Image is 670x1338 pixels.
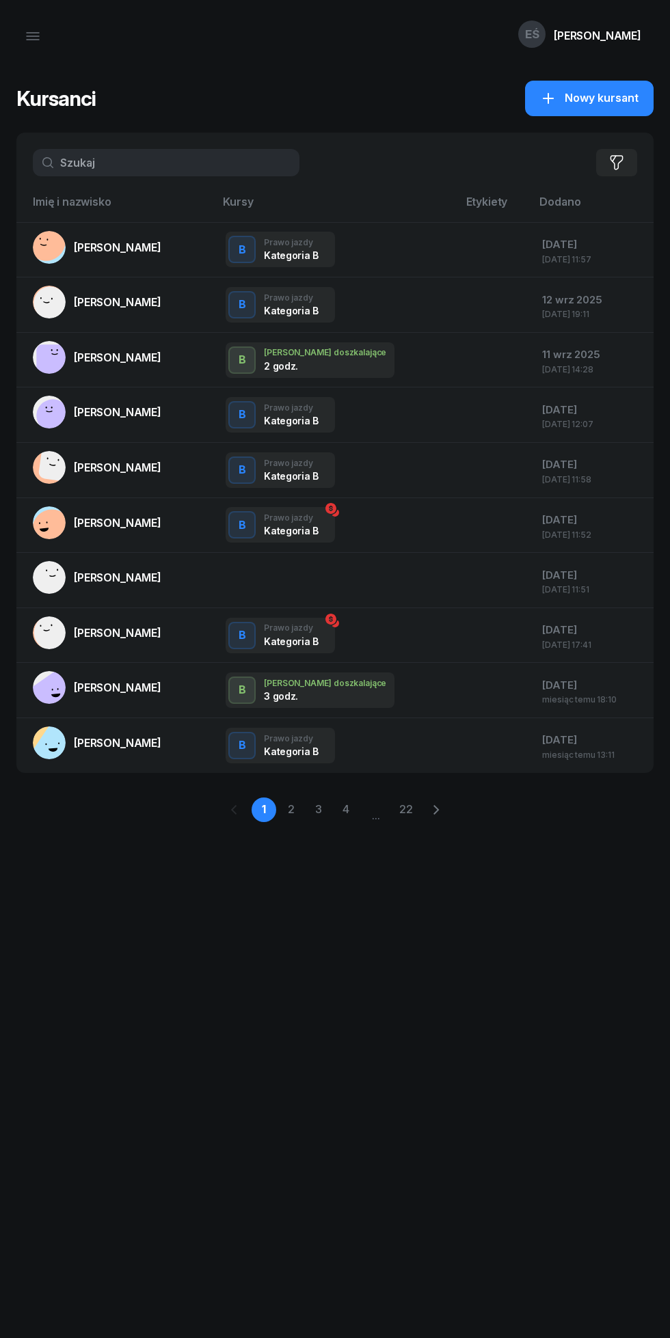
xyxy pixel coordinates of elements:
[542,401,643,419] div: [DATE]
[264,360,335,372] div: 2 godz.
[228,456,256,484] button: B
[233,293,252,316] div: B
[33,341,161,374] a: [PERSON_NAME]
[228,236,256,263] button: B
[74,461,161,474] span: [PERSON_NAME]
[264,238,318,247] div: Prawo jazdy
[264,403,318,412] div: Prawo jazdy
[228,291,256,318] button: B
[264,415,318,426] div: Kategoria B
[542,511,643,529] div: [DATE]
[74,295,161,309] span: [PERSON_NAME]
[542,677,643,694] div: [DATE]
[361,797,391,823] span: ...
[233,514,252,537] div: B
[74,626,161,640] span: [PERSON_NAME]
[228,401,256,428] button: B
[33,396,161,428] a: [PERSON_NAME]
[525,81,654,116] button: Nowy kursant
[264,293,318,302] div: Prawo jazdy
[264,746,318,757] div: Kategoria B
[458,193,532,222] th: Etykiety
[264,734,318,743] div: Prawo jazdy
[306,797,331,822] a: 3
[33,231,161,264] a: [PERSON_NAME]
[74,351,161,364] span: [PERSON_NAME]
[542,750,643,759] div: miesiąc temu 13:11
[215,193,457,222] th: Kursy
[264,525,318,536] div: Kategoria B
[74,405,161,419] span: [PERSON_NAME]
[233,679,252,702] div: B
[233,349,252,372] div: B
[228,677,256,704] button: B
[542,365,643,374] div: [DATE] 14:28
[33,616,161,649] a: [PERSON_NAME]
[264,679,386,687] div: [PERSON_NAME] doszkalające
[228,732,256,759] button: B
[264,470,318,482] div: Kategoria B
[554,30,641,41] div: [PERSON_NAME]
[228,346,256,374] button: B
[233,403,252,426] div: B
[542,530,643,539] div: [DATE] 11:52
[542,621,643,639] div: [DATE]
[74,571,161,584] span: [PERSON_NAME]
[264,623,318,632] div: Prawo jazdy
[33,149,299,176] input: Szukaj
[233,734,252,757] div: B
[264,249,318,261] div: Kategoria B
[531,193,654,222] th: Dodano
[264,305,318,316] div: Kategoria B
[542,640,643,649] div: [DATE] 17:41
[74,516,161,530] span: [PERSON_NAME]
[264,690,335,702] div: 3 godz.
[74,681,161,694] span: [PERSON_NAME]
[542,475,643,484] div: [DATE] 11:58
[542,456,643,474] div: [DATE]
[264,636,318,647] div: Kategoria B
[16,86,96,111] h1: Kursanci
[74,241,161,254] span: [PERSON_NAME]
[334,797,358,822] a: 4
[542,346,643,364] div: 11 wrz 2025
[233,238,252,262] div: B
[542,236,643,254] div: [DATE]
[252,797,276,822] a: 1
[542,731,643,749] div: [DATE]
[542,585,643,594] div: [DATE] 11:51
[394,797,418,822] a: 22
[264,513,318,522] div: Prawo jazdy
[279,797,304,822] a: 2
[33,286,161,318] a: [PERSON_NAME]
[33,726,161,759] a: [PERSON_NAME]
[33,451,161,484] a: [PERSON_NAME]
[33,506,161,539] a: [PERSON_NAME]
[74,736,161,750] span: [PERSON_NAME]
[542,310,643,318] div: [DATE] 19:11
[33,561,161,594] a: [PERSON_NAME]
[33,671,161,704] a: [PERSON_NAME]
[16,193,215,222] th: Imię i nazwisko
[264,348,386,357] div: [PERSON_NAME] doszkalające
[233,624,252,647] div: B
[228,511,256,538] button: B
[525,29,539,40] span: EŚ
[542,420,643,428] div: [DATE] 12:07
[228,622,256,649] button: B
[233,459,252,482] div: B
[542,695,643,704] div: miesiąc temu 18:10
[542,291,643,309] div: 12 wrz 2025
[264,459,318,467] div: Prawo jazdy
[542,255,643,264] div: [DATE] 11:57
[565,90,639,107] span: Nowy kursant
[542,566,643,584] div: [DATE]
